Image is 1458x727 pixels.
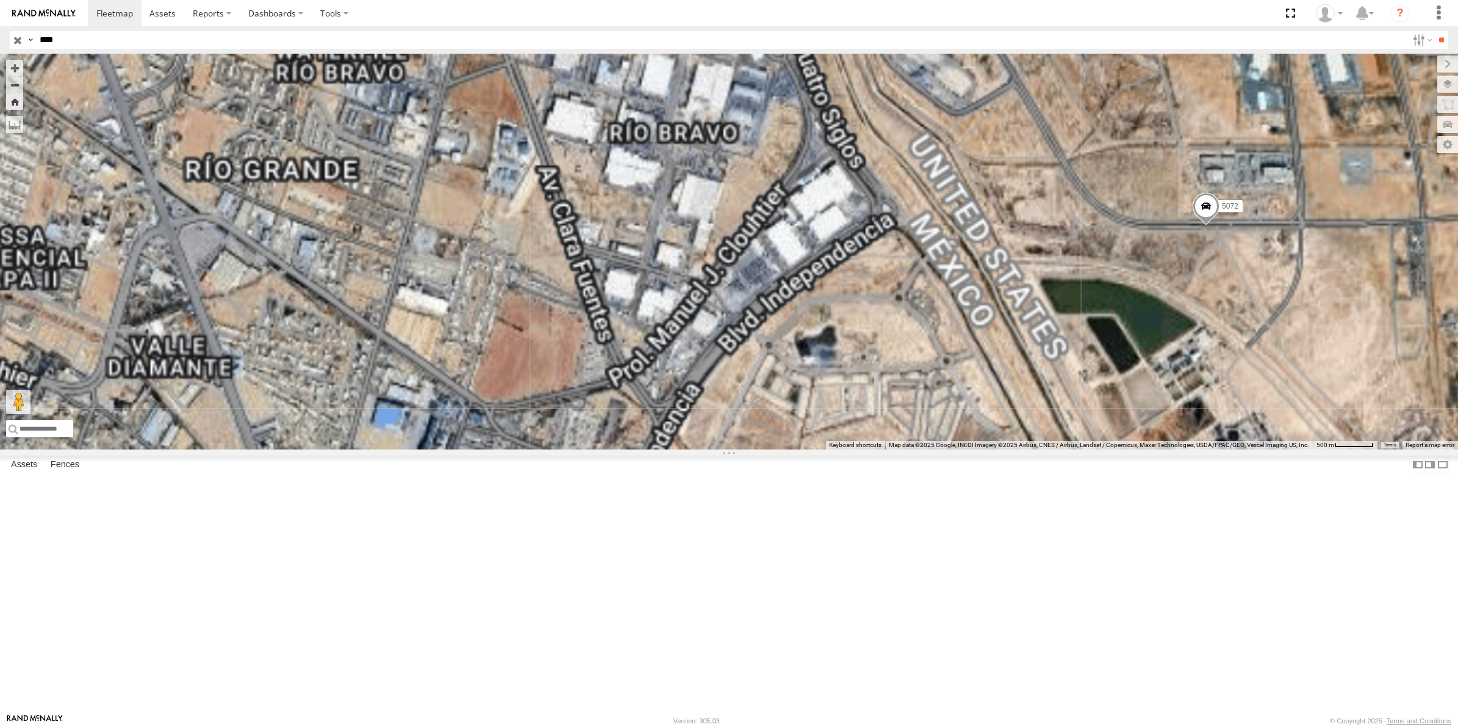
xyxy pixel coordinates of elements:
[6,76,23,93] button: Zoom out
[1313,441,1377,449] button: Map Scale: 500 m per 61 pixels
[12,9,76,18] img: rand-logo.svg
[26,31,35,49] label: Search Query
[1408,31,1434,49] label: Search Filter Options
[6,93,23,110] button: Zoom Home
[1424,456,1436,473] label: Dock Summary Table to the Right
[6,116,23,133] label: Measure
[673,717,720,725] div: Version: 305.03
[889,442,1309,448] span: Map data ©2025 Google, INEGI Imagery ©2025 Airbus, CNES / Airbus, Landsat / Copernicus, Maxar Tec...
[1222,202,1238,210] span: 5072
[1384,443,1396,448] a: Terms
[1406,442,1454,448] a: Report a map error
[7,715,63,727] a: Visit our Website
[1387,717,1451,725] a: Terms and Conditions
[6,60,23,76] button: Zoom in
[5,456,43,473] label: Assets
[1316,442,1334,448] span: 500 m
[1330,717,1451,725] div: © Copyright 2025 -
[6,390,31,414] button: Drag Pegman onto the map to open Street View
[829,441,882,449] button: Keyboard shortcuts
[1437,456,1449,473] label: Hide Summary Table
[1312,4,1347,23] div: Roberto Garcia
[45,456,85,473] label: Fences
[1390,4,1410,23] i: ?
[1437,136,1458,153] label: Map Settings
[1412,456,1424,473] label: Dock Summary Table to the Left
